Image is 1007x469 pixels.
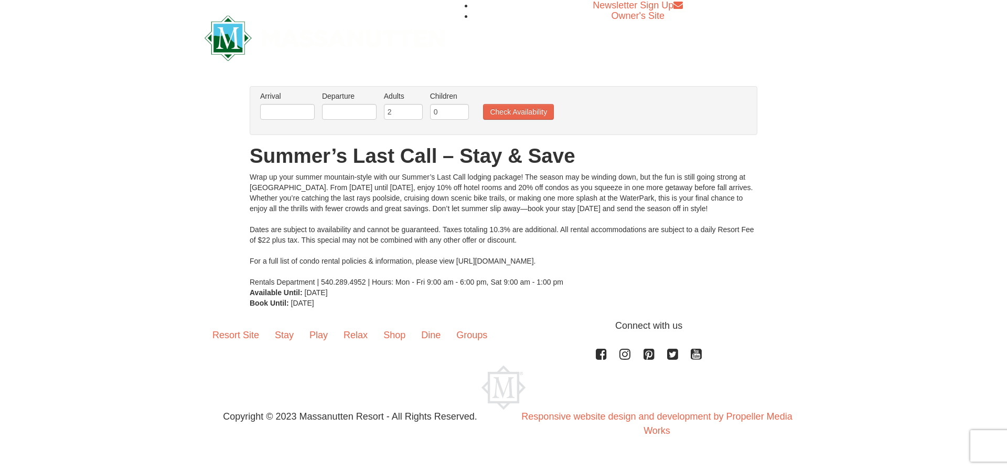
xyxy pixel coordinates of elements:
[250,288,303,297] strong: Available Until:
[302,319,336,351] a: Play
[250,145,757,166] h1: Summer’s Last Call – Stay & Save
[205,319,802,333] p: Connect with us
[322,91,377,101] label: Departure
[260,91,315,101] label: Arrival
[205,24,445,49] a: Massanutten Resort
[430,91,469,101] label: Children
[481,366,526,410] img: Massanutten Resort Logo
[384,91,423,101] label: Adults
[521,411,792,436] a: Responsive website design and development by Propeller Media Works
[612,11,665,21] a: Owner's Site
[205,319,267,351] a: Resort Site
[197,410,504,424] p: Copyright © 2023 Massanutten Resort - All Rights Reserved.
[267,319,302,351] a: Stay
[483,104,554,120] button: Check Availability
[413,319,448,351] a: Dine
[250,299,289,307] strong: Book Until:
[305,288,328,297] span: [DATE]
[250,172,757,287] div: Wrap up your summer mountain-style with our Summer’s Last Call lodging package! The season may be...
[376,319,413,351] a: Shop
[291,299,314,307] span: [DATE]
[336,319,376,351] a: Relax
[448,319,495,351] a: Groups
[205,15,445,61] img: Massanutten Resort Logo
